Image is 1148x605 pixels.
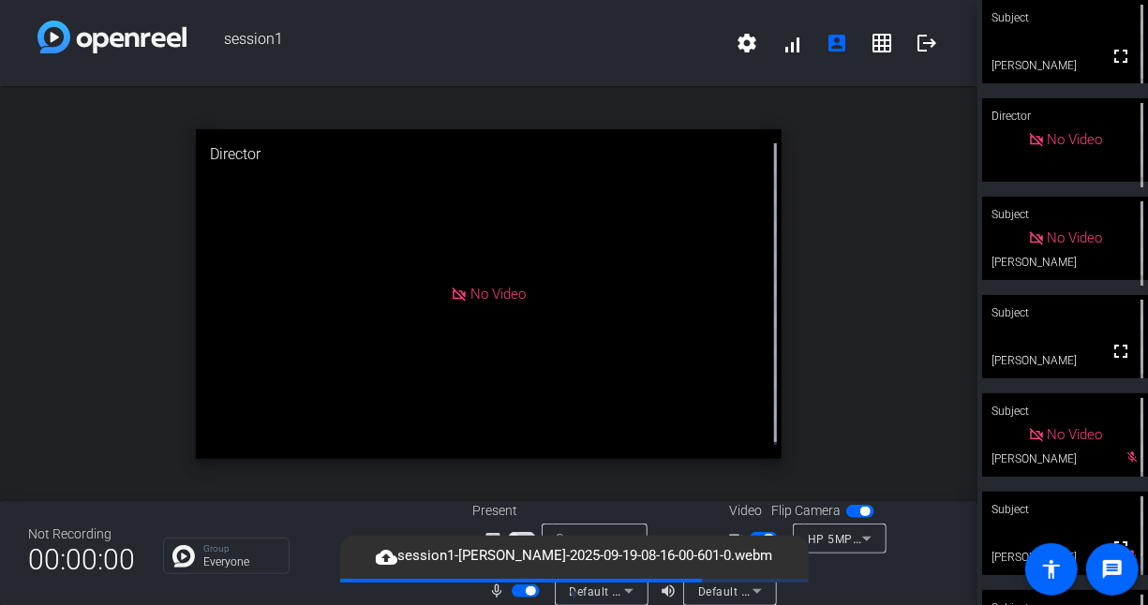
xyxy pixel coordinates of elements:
[1110,45,1132,67] mat-icon: fullscreen
[203,556,279,568] p: Everyone
[557,531,600,546] span: Source
[730,501,763,521] span: Video
[1110,537,1132,559] mat-icon: fullscreen
[376,546,398,568] mat-icon: cloud_upload
[203,544,279,553] p: Group
[1048,426,1103,443] span: No Video
[489,580,512,602] mat-icon: mic_none
[1110,340,1132,362] mat-icon: fullscreen
[37,21,186,53] img: white-gradient.svg
[366,545,783,568] span: session1-[PERSON_NAME]-2025-09-19-08-16-00-601-0.webm
[727,527,750,550] mat-icon: videocam_outline
[1101,558,1124,581] mat-icon: message
[186,21,724,66] span: session1
[485,527,508,550] mat-icon: screen_share_outline
[28,524,135,544] div: Not Recording
[826,32,848,54] mat-icon: account_box
[28,537,135,583] span: 00:00:00
[567,586,581,603] span: ▼
[1040,558,1063,581] mat-icon: accessibility
[736,32,758,54] mat-icon: settings
[769,21,814,66] button: signal_cellular_alt
[916,32,938,54] mat-icon: logout
[172,545,195,568] img: Chat Icon
[982,492,1148,527] div: Subject
[982,197,1148,232] div: Subject
[660,580,682,602] mat-icon: volume_up
[982,295,1148,331] div: Subject
[871,32,893,54] mat-icon: grid_on
[1048,229,1103,246] span: No Video
[196,129,783,180] div: Director
[982,98,1148,134] div: Director
[1048,131,1103,148] span: No Video
[698,583,901,598] span: Default - Speakers (Realtek(R) Audio)
[772,501,842,521] span: Flip Camera
[472,501,660,521] div: Present
[470,286,526,302] span: No Video
[982,393,1148,429] div: Subject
